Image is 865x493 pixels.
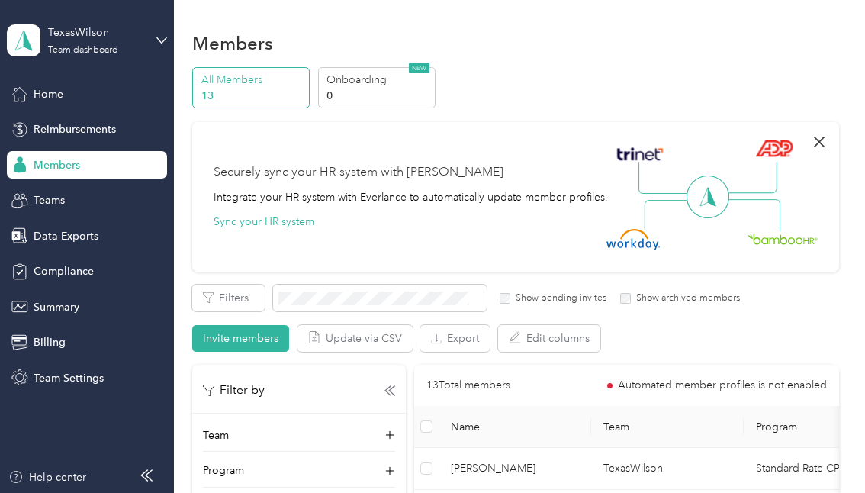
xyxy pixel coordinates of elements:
img: ADP [755,140,793,157]
div: Team dashboard [48,46,118,55]
p: Filter by [203,381,265,400]
img: Trinet [613,143,667,165]
span: Compliance [34,263,94,279]
button: Edit columns [498,325,600,352]
p: Program [203,462,244,478]
p: Team [203,427,229,443]
div: TexasWilson [48,24,143,40]
span: Home [34,86,63,102]
td: Grant Gunther [439,448,591,490]
div: Securely sync your HR system with [PERSON_NAME] [214,163,503,182]
h1: Members [192,35,273,51]
span: Billing [34,334,66,350]
th: Name [439,406,591,448]
p: All Members [201,72,305,88]
button: Export [420,325,490,352]
img: Workday [606,229,660,250]
button: Update via CSV [297,325,413,352]
span: Team Settings [34,370,104,386]
span: Members [34,157,80,173]
button: Invite members [192,325,289,352]
span: Automated member profiles is not enabled [618,380,827,391]
span: [PERSON_NAME] [451,460,579,477]
span: Teams [34,192,65,208]
span: Name [451,420,579,433]
p: Onboarding [326,72,430,88]
button: Filters [192,285,265,311]
p: 13 Total members [426,377,510,394]
button: Help center [8,469,86,485]
p: 13 [201,88,305,104]
td: TexasWilson [591,448,744,490]
img: Line Right Down [727,199,780,232]
iframe: Everlance-gr Chat Button Frame [780,408,865,493]
img: Line Left Up [638,162,692,195]
th: Team [591,406,744,448]
span: NEW [409,63,429,73]
img: BambooHR [748,234,818,244]
button: Sync your HR system [214,214,314,230]
p: 0 [326,88,430,104]
span: Reimbursements [34,121,116,137]
img: Line Right Up [724,162,777,194]
div: Integrate your HR system with Everlance to automatically update member profiles. [214,189,608,205]
span: Data Exports [34,228,98,244]
img: Line Left Down [644,199,697,230]
label: Show pending invites [510,292,606,305]
label: Show archived members [631,292,740,305]
span: Summary [34,299,79,315]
